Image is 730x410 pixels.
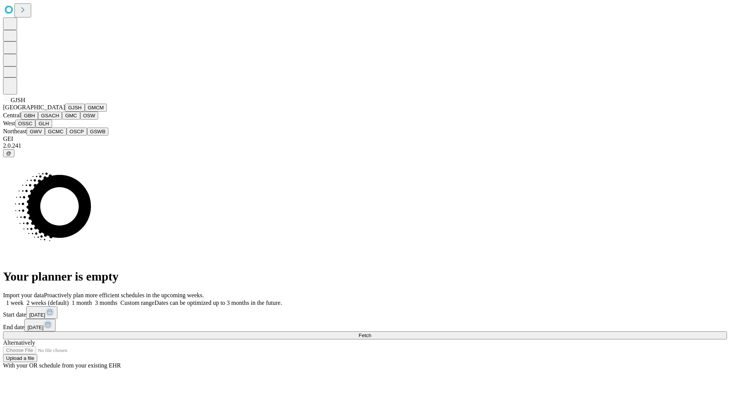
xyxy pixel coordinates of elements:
[67,128,87,136] button: OSCP
[3,112,21,118] span: Central
[27,325,43,330] span: [DATE]
[3,149,14,157] button: @
[27,128,45,136] button: GWV
[3,331,727,339] button: Fetch
[24,319,56,331] button: [DATE]
[6,150,11,156] span: @
[3,306,727,319] div: Start date
[6,300,24,306] span: 1 week
[3,362,121,369] span: With your OR schedule from your existing EHR
[85,104,107,112] button: GMCM
[3,128,27,134] span: Northeast
[3,319,727,331] div: End date
[87,128,109,136] button: GSWB
[44,292,204,298] span: Proactively plan more efficient schedules in the upcoming weeks.
[15,120,36,128] button: OSSC
[38,112,62,120] button: GSACH
[3,120,15,126] span: West
[3,142,727,149] div: 2.0.241
[121,300,154,306] span: Custom range
[62,112,80,120] button: GMC
[80,112,98,120] button: OSW
[95,300,117,306] span: 3 months
[45,128,67,136] button: GCMC
[35,120,52,128] button: GLH
[3,292,44,298] span: Import your data
[3,104,65,110] span: [GEOGRAPHIC_DATA]
[359,333,371,338] span: Fetch
[29,312,45,318] span: [DATE]
[3,270,727,284] h1: Your planner is empty
[21,112,38,120] button: GBH
[3,339,35,346] span: Alternatively
[154,300,282,306] span: Dates can be optimized up to 3 months in the future.
[26,306,57,319] button: [DATE]
[11,97,25,103] span: GJSH
[72,300,92,306] span: 1 month
[27,300,69,306] span: 2 weeks (default)
[3,354,37,362] button: Upload a file
[65,104,85,112] button: GJSH
[3,136,727,142] div: GEI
